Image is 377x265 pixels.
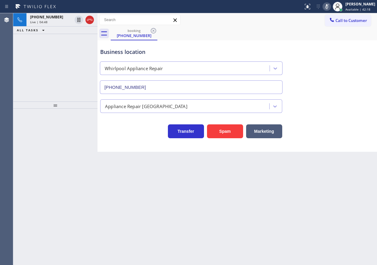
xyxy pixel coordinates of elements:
button: Call to Customer [325,15,371,26]
span: Call to Customer [335,18,367,23]
button: Hold Customer [75,16,83,24]
input: Search [100,15,180,25]
button: Marketing [246,124,282,138]
input: Phone Number [100,80,283,94]
div: Business location [100,48,282,56]
span: ALL TASKS [17,28,39,32]
button: Spam [207,124,243,138]
div: (954) 629-2374 [111,27,157,40]
span: [PHONE_NUMBER] [30,14,63,20]
button: ALL TASKS [13,26,51,34]
div: [PERSON_NAME] [345,2,375,7]
div: [PHONE_NUMBER] [111,33,157,38]
div: booking [111,28,157,33]
span: Live | 04:48 [30,20,48,24]
span: Available | 42:18 [345,7,370,11]
div: Whirlpool Appliance Repair [105,65,163,72]
button: Mute [323,2,331,11]
button: Transfer [168,124,204,138]
button: Hang up [85,16,94,24]
div: Appliance Repair [GEOGRAPHIC_DATA] [105,103,187,110]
